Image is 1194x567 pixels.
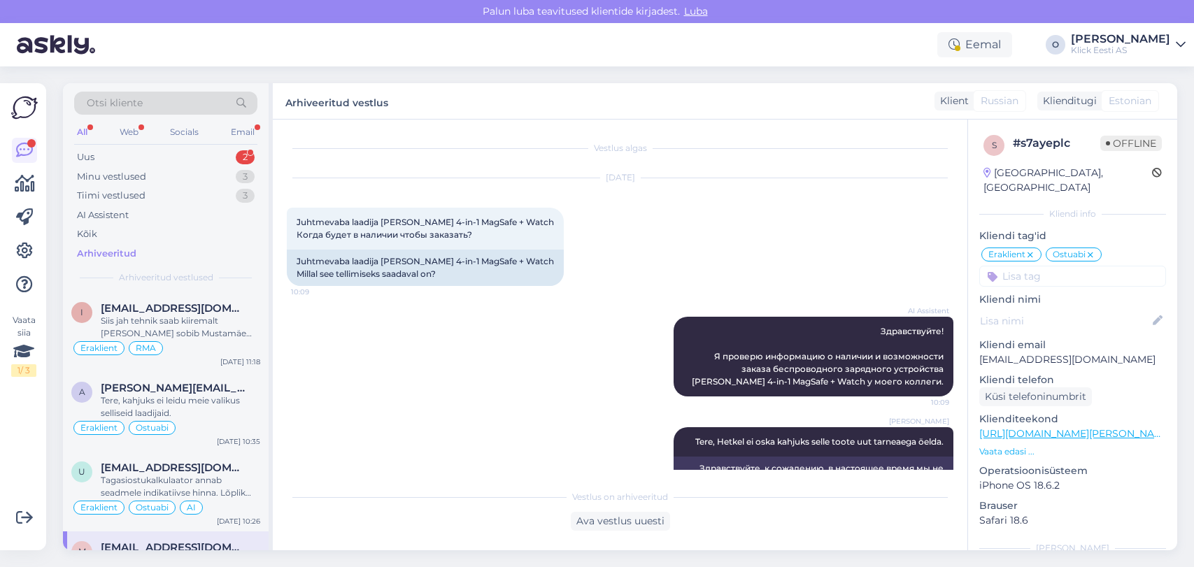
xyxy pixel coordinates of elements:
[291,287,343,297] span: 10:09
[1071,45,1170,56] div: Klick Eesti AS
[101,474,260,499] div: Tagasiostukalkulaator annab seadmele indikatiivse hinna. Lõplik hindamine toimub kaupluses kohape...
[217,436,260,447] div: [DATE] 10:35
[571,512,670,531] div: Ava vestlus uuesti
[136,424,169,432] span: Ostuabi
[979,352,1166,367] p: [EMAIL_ADDRESS][DOMAIN_NAME]
[1053,250,1086,259] span: Ostuabi
[74,123,90,141] div: All
[217,516,260,526] div: [DATE] 10:26
[77,170,146,184] div: Minu vestlused
[889,416,949,426] span: [PERSON_NAME]
[979,387,1092,406] div: Küsi telefoninumbrit
[236,189,255,203] div: 3
[979,292,1166,307] p: Kliendi nimi
[1109,94,1151,108] span: Estonian
[187,503,196,512] span: AI
[167,123,201,141] div: Socials
[1013,135,1100,152] div: # s7ayeplc
[1071,34,1170,45] div: [PERSON_NAME]
[87,96,143,110] span: Otsi kliente
[1100,136,1162,151] span: Offline
[80,503,118,512] span: Eraklient
[937,32,1012,57] div: Eemal
[101,382,246,394] span: aleksandr.mistsenko@gmail.com
[77,247,136,261] div: Arhiveeritud
[285,92,388,110] label: Arhiveeritud vestlus
[979,412,1166,426] p: Klienditeekond
[979,478,1166,493] p: iPhone OS 18.6.2
[101,541,246,554] span: Makhinchuk.17@gmail.com
[119,271,213,284] span: Arhiveeritud vestlused
[287,171,953,184] div: [DATE]
[572,491,668,503] span: Vestlus on arhiveeritud
[979,427,1172,440] a: [URL][DOMAIN_NAME][PERSON_NAME]
[992,140,997,150] span: s
[80,307,83,317] span: i
[117,123,141,141] div: Web
[1037,94,1097,108] div: Klienditugi
[136,503,169,512] span: Ostuabi
[979,464,1166,478] p: Operatsioonisüsteem
[77,208,129,222] div: AI Assistent
[695,436,944,447] span: Tere, Hetkel ei oska kahjuks selle toote uut tarneaega öelda.
[980,313,1150,329] input: Lisa nimi
[101,461,246,474] span: urmas@loiv.net
[11,364,36,377] div: 1 / 3
[897,397,949,408] span: 10:09
[983,166,1152,195] div: [GEOGRAPHIC_DATA], [GEOGRAPHIC_DATA]
[101,394,260,419] div: Tere, kahjuks ei leidu meie valikus selliseid laadijaid.
[77,189,145,203] div: Tiimi vestlused
[979,266,1166,287] input: Lisa tag
[77,227,97,241] div: Kõik
[78,546,86,557] span: M
[680,5,712,17] span: Luba
[979,229,1166,243] p: Kliendi tag'id
[101,315,260,340] div: Siis jah tehnik saab kiiremalt [PERSON_NAME] sobib Mustamäe [PERSON_NAME] pöörduda
[287,250,564,286] div: Juhtmevaba laadija [PERSON_NAME] 4-in-1 MagSafe + Watch Millal see tellimiseks saadaval on?
[934,94,969,108] div: Klient
[979,208,1166,220] div: Kliendi info
[228,123,257,141] div: Email
[979,338,1166,352] p: Kliendi email
[80,344,118,352] span: Eraklient
[79,387,85,397] span: a
[897,306,949,316] span: AI Assistent
[979,542,1166,554] div: [PERSON_NAME]
[692,326,946,387] span: Здравствуйте! Я проверю информацию о наличии и возможности заказа беспроводного зарядного устройс...
[979,445,1166,458] p: Vaata edasi ...
[981,94,1018,108] span: Russian
[101,302,246,315] span: info@fullwrap.eu
[236,150,255,164] div: 2
[11,94,38,121] img: Askly Logo
[136,344,156,352] span: RMA
[236,170,255,184] div: 3
[979,513,1166,528] p: Safari 18.6
[1046,35,1065,55] div: O
[287,142,953,155] div: Vestlus algas
[77,150,94,164] div: Uus
[78,466,85,477] span: u
[11,314,36,377] div: Vaata siia
[1071,34,1186,56] a: [PERSON_NAME]Klick Eesti AS
[674,457,953,493] div: Здравствуйте, к сожалению, в настоящее время мы не можем сообщить новые сроки поставки данного то...
[979,498,1166,513] p: Brauser
[988,250,1025,259] span: Eraklient
[80,424,118,432] span: Eraklient
[297,217,554,240] span: Juhtmevaba laadija [PERSON_NAME] 4-in-1 MagSafe + Watch Когда будет в наличии чтобы заказать?
[220,357,260,367] div: [DATE] 11:18
[979,373,1166,387] p: Kliendi telefon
